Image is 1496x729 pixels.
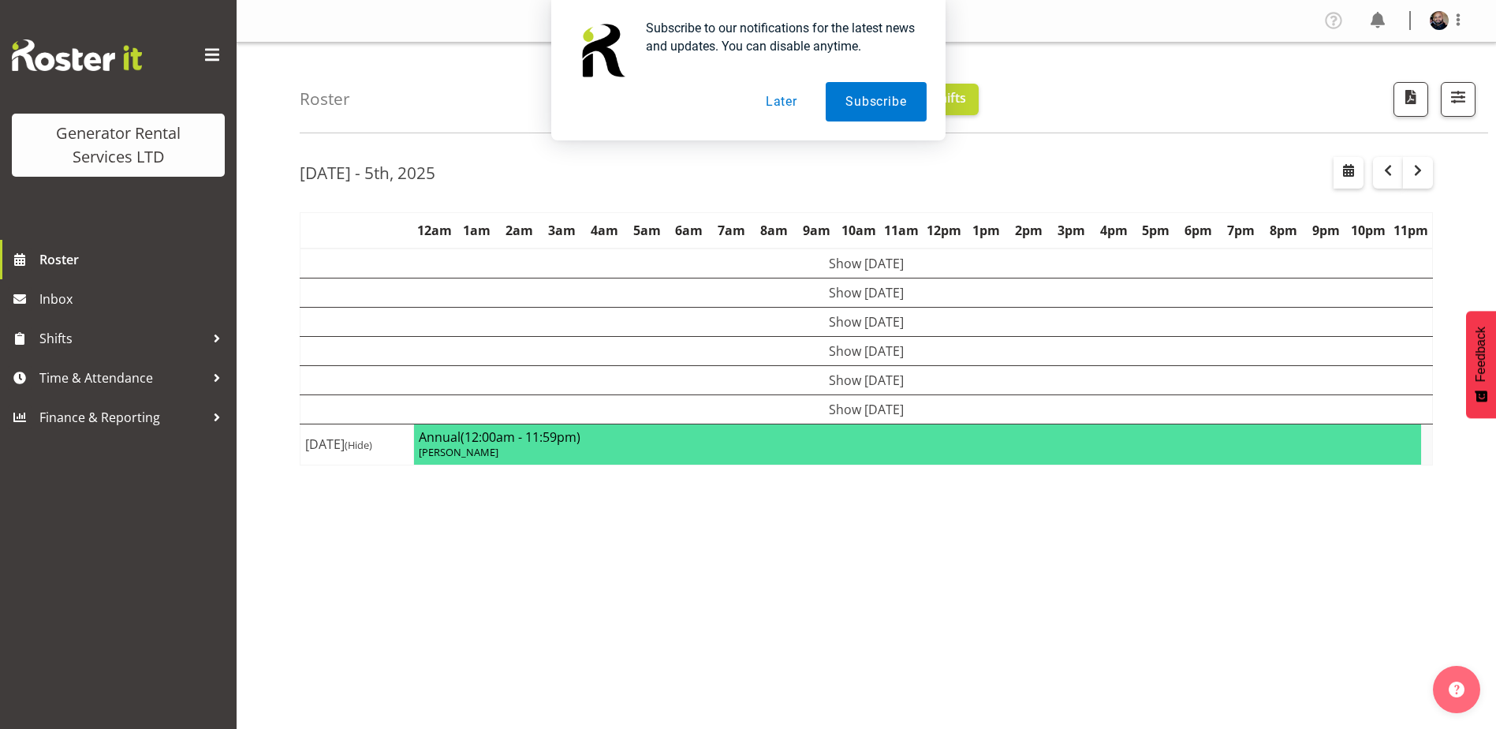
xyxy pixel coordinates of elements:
button: Feedback - Show survey [1466,311,1496,418]
button: Select a specific date within the roster. [1334,157,1364,189]
th: 12am [413,212,456,249]
td: Show [DATE] [300,365,1433,394]
th: 3pm [1050,212,1092,249]
span: Inbox [39,287,229,311]
th: 3am [541,212,584,249]
button: Subscribe [826,82,926,121]
span: Finance & Reporting [39,406,205,429]
td: Show [DATE] [300,307,1433,336]
td: Show [DATE] [300,249,1433,279]
th: 6am [668,212,711,249]
span: Shifts [39,327,205,350]
th: 7am [711,212,753,249]
div: Subscribe to our notifications for the latest news and updates. You can disable anytime. [633,19,927,55]
th: 6pm [1177,212,1220,249]
td: Show [DATE] [300,394,1433,424]
span: Roster [39,248,229,271]
th: 11am [880,212,923,249]
th: 5am [625,212,668,249]
th: 4pm [1092,212,1135,249]
th: 10pm [1347,212,1390,249]
img: notification icon [570,19,633,82]
th: 4am [583,212,625,249]
span: (12:00am - 11:59pm) [461,428,580,446]
th: 11pm [1390,212,1433,249]
td: Show [DATE] [300,336,1433,365]
td: Show [DATE] [300,278,1433,307]
th: 8am [753,212,796,249]
th: 8pm [1262,212,1304,249]
span: Feedback [1474,327,1488,382]
button: Later [746,82,817,121]
th: 10am [838,212,880,249]
th: 1am [456,212,498,249]
td: [DATE] [300,424,414,465]
th: 2am [498,212,541,249]
th: 7pm [1220,212,1263,249]
span: Time & Attendance [39,366,205,390]
div: Generator Rental Services LTD [28,121,209,169]
th: 1pm [965,212,1008,249]
th: 9am [795,212,838,249]
th: 9pm [1304,212,1347,249]
th: 12pm [923,212,965,249]
h2: [DATE] - 5th, 2025 [300,163,435,183]
span: (Hide) [345,438,372,452]
th: 2pm [1007,212,1050,249]
th: 5pm [1135,212,1177,249]
span: [PERSON_NAME] [419,445,498,459]
img: help-xxl-2.png [1449,682,1464,697]
h4: Annual [419,429,1416,445]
